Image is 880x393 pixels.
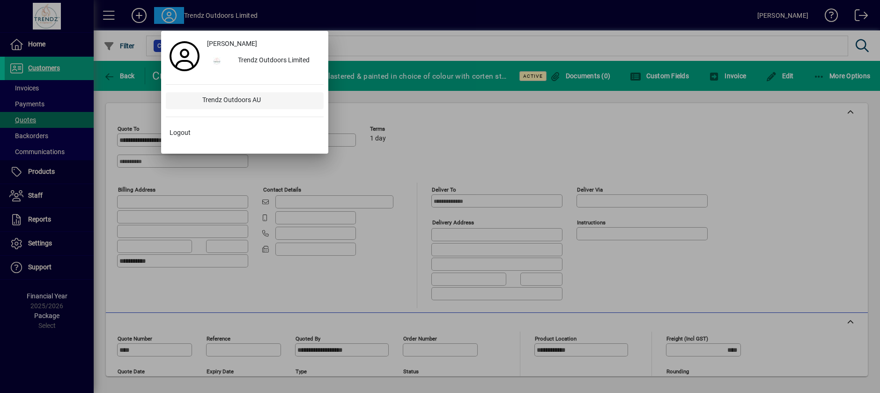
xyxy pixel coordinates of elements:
a: [PERSON_NAME] [203,36,324,52]
div: Trendz Outdoors AU [195,92,324,109]
button: Trendz Outdoors Limited [203,52,324,69]
a: Profile [166,48,203,65]
button: Logout [166,125,324,141]
button: Trendz Outdoors AU [166,92,324,109]
span: Logout [170,128,191,138]
span: [PERSON_NAME] [207,39,257,49]
div: Trendz Outdoors Limited [230,52,324,69]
